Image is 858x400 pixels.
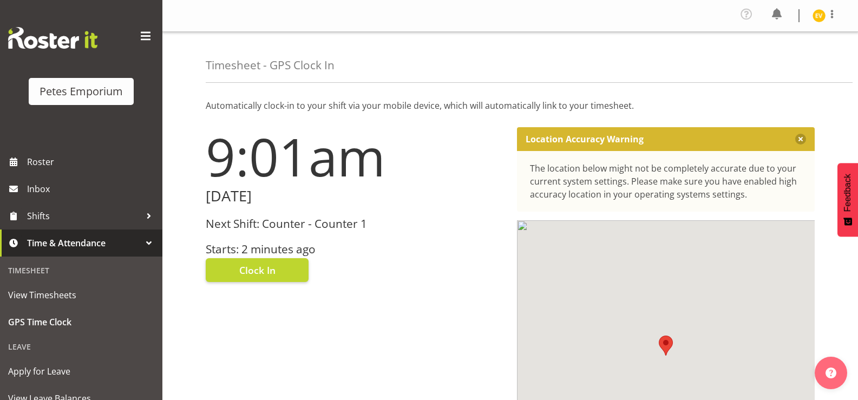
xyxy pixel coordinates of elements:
[27,235,141,251] span: Time & Attendance
[795,134,806,145] button: Close message
[206,258,309,282] button: Clock In
[8,287,154,303] span: View Timesheets
[206,99,815,112] p: Automatically clock-in to your shift via your mobile device, which will automatically link to you...
[239,263,276,277] span: Clock In
[27,208,141,224] span: Shifts
[8,314,154,330] span: GPS Time Clock
[843,174,853,212] span: Feedback
[8,27,97,49] img: Rosterit website logo
[526,134,644,145] p: Location Accuracy Warning
[27,181,157,197] span: Inbox
[27,154,157,170] span: Roster
[837,163,858,237] button: Feedback - Show survey
[826,368,836,378] img: help-xxl-2.png
[813,9,826,22] img: eva-vailini10223.jpg
[3,336,160,358] div: Leave
[3,309,160,336] a: GPS Time Clock
[3,259,160,281] div: Timesheet
[206,59,335,71] h4: Timesheet - GPS Clock In
[530,162,802,201] div: The location below might not be completely accurate due to your current system settings. Please m...
[206,127,504,186] h1: 9:01am
[3,358,160,385] a: Apply for Leave
[40,83,123,100] div: Petes Emporium
[206,243,504,255] h3: Starts: 2 minutes ago
[206,218,504,230] h3: Next Shift: Counter - Counter 1
[3,281,160,309] a: View Timesheets
[8,363,154,379] span: Apply for Leave
[206,188,504,205] h2: [DATE]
